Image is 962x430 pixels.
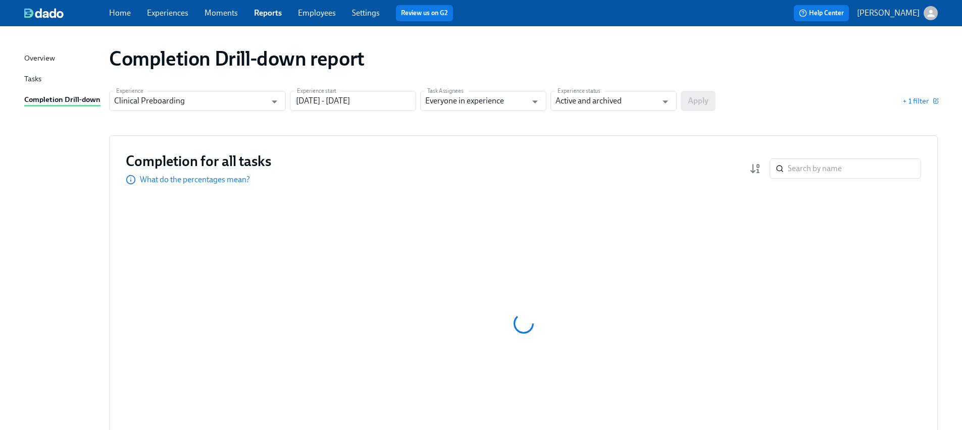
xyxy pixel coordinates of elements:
[205,8,238,18] a: Moments
[24,94,101,106] a: Completion Drill-down
[857,6,938,20] button: [PERSON_NAME]
[24,8,64,18] img: dado
[352,8,380,18] a: Settings
[857,8,920,19] p: [PERSON_NAME]
[657,94,673,110] button: Open
[749,163,762,175] svg: Completion rate (low to high)
[24,52,55,65] div: Overview
[254,8,282,18] a: Reports
[794,5,849,21] button: Help Center
[527,94,543,110] button: Open
[788,158,921,179] input: Search by name
[109,46,365,71] h1: Completion Drill-down report
[147,8,188,18] a: Experiences
[24,52,101,65] a: Overview
[401,8,448,18] a: Review us on G2
[126,152,271,170] h3: Completion for all tasks
[799,8,844,18] span: Help Center
[267,94,282,110] button: Open
[140,174,250,185] p: What do the percentages mean?
[298,8,336,18] a: Employees
[396,5,453,21] button: Review us on G2
[109,8,131,18] a: Home
[902,96,938,106] button: + 1 filter
[24,73,101,86] a: Tasks
[24,73,41,86] div: Tasks
[24,8,109,18] a: dado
